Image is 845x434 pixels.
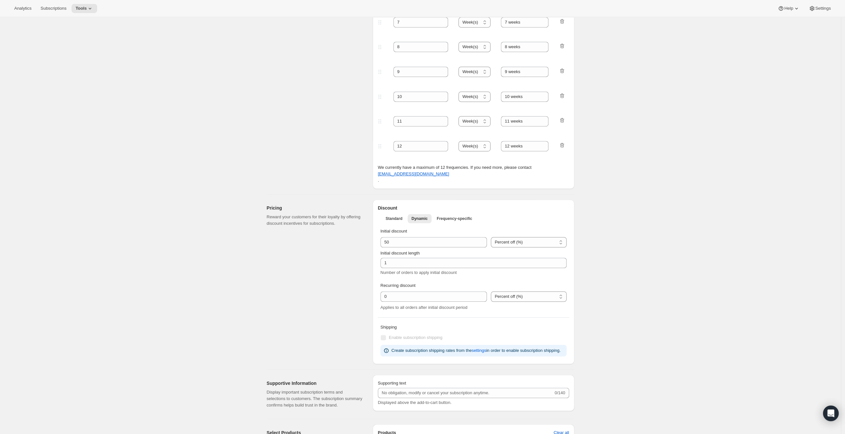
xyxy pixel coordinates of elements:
span: Frequency-specific [437,216,472,221]
span: Subscriptions [40,6,66,11]
span: Settings [815,6,831,11]
span: settings [472,347,486,354]
span: Analytics [14,6,31,11]
button: Subscriptions [37,4,70,13]
p: Recurring discount [380,282,567,289]
button: Tools [72,4,97,13]
span: Supporting text [378,381,406,385]
span: Enable subscription shipping [389,335,443,340]
button: Analytics [10,4,35,13]
p: Initial discount [380,228,567,234]
p: Reward your customers for their loyalty by offering discount incentives for subscriptions. [267,214,362,227]
input: 1 month [501,92,548,102]
h2: Supportive Information [267,380,362,386]
span: Tools [75,6,87,11]
p: Display important subscription terms and selections to customers. The subscription summary confir... [267,389,362,408]
input: 1 month [501,42,548,52]
input: 10 [380,237,477,247]
input: 1 month [501,67,548,77]
input: 10 [380,291,477,302]
input: 1 month [501,17,548,27]
div: Applies to all orders after initial discount period [380,304,567,311]
span: Dynamic [411,216,428,221]
a: [EMAIL_ADDRESS][DOMAIN_NAME] [378,171,569,177]
button: Help [774,4,803,13]
span: Create subscription shipping rates from the in order to enable subscription shipping. [391,348,560,353]
span: Help [784,6,793,11]
h2: Pricing [267,205,362,211]
button: settings [468,345,490,356]
span: Number of orders to apply initial discount [380,270,457,275]
button: Settings [805,4,835,13]
div: Open Intercom Messenger [823,406,839,421]
input: 3 [380,258,557,268]
span: Displayed above the add-to-cart button. [378,400,452,405]
input: No obligation, modify or cancel your subscription anytime. [378,388,553,398]
span: Standard [386,216,402,221]
input: 1 month [501,116,548,126]
h2: Discount [378,205,569,211]
input: 1 month [501,141,548,151]
div: We currently have a maximum of 12 frequencies. If you need more, please contact . [378,164,569,184]
p: Shipping [380,324,567,331]
span: Initial discount length [380,251,420,255]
